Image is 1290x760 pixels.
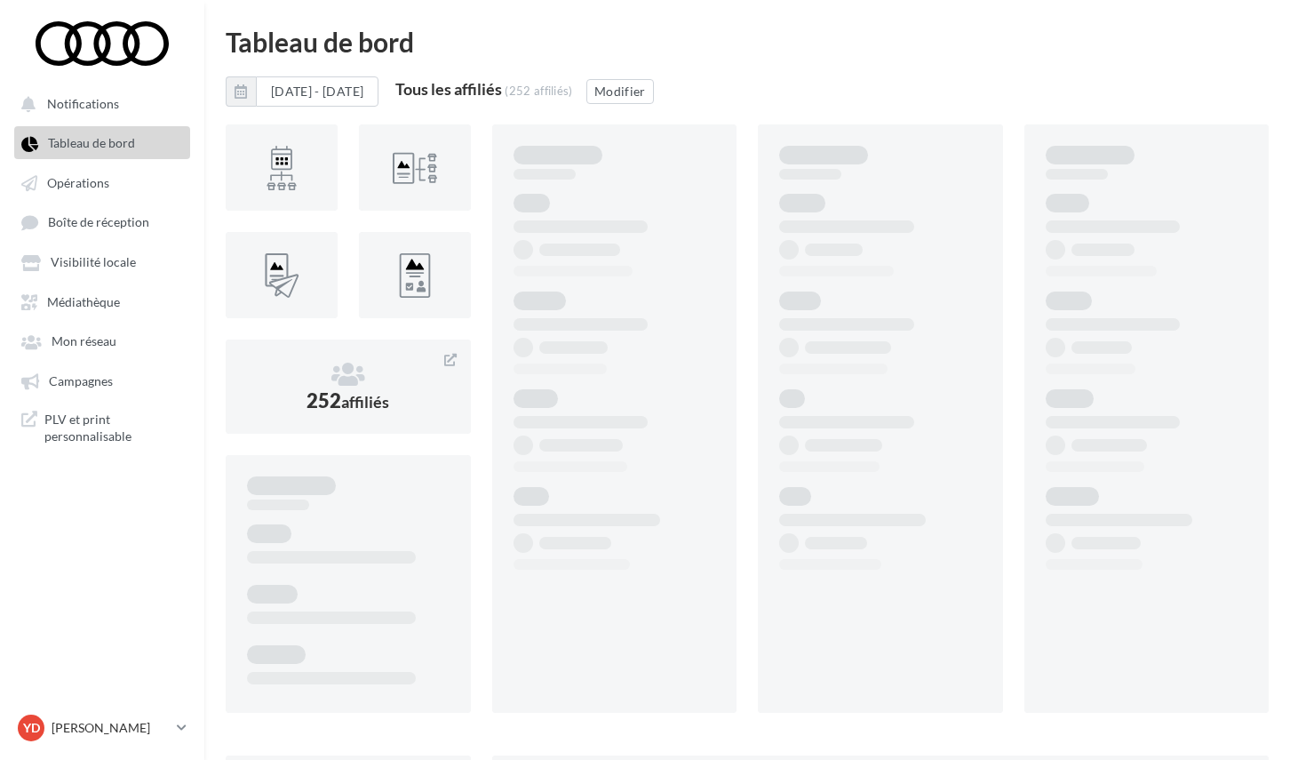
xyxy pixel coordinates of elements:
a: Campagnes [11,364,194,396]
a: PLV et print personnalisable [11,404,194,452]
a: Mon réseau [11,324,194,356]
span: Boîte de réception [48,215,149,230]
a: Visibilité locale [11,245,194,277]
span: PLV et print personnalisable [44,411,183,445]
a: Opérations [11,166,194,198]
span: Notifications [47,96,119,111]
span: Mon réseau [52,334,116,349]
button: [DATE] - [DATE] [256,76,378,107]
span: Opérations [47,175,109,190]
div: Tableau de bord [226,28,1269,55]
a: YD [PERSON_NAME] [14,711,190,745]
a: Boîte de réception [11,205,194,238]
button: Modifier [586,79,654,104]
p: [PERSON_NAME] [52,719,170,737]
button: [DATE] - [DATE] [226,76,378,107]
div: Tous les affiliés [395,81,502,97]
span: 252 [307,388,389,412]
span: Campagnes [49,373,113,388]
span: Tableau de bord [48,136,135,151]
span: Médiathèque [47,294,120,309]
a: Médiathèque [11,285,194,317]
div: (252 affiliés) [505,84,573,98]
span: YD [23,719,40,737]
span: affiliés [341,392,389,412]
a: Tableau de bord [11,126,194,158]
span: Visibilité locale [51,255,136,270]
button: Notifications [11,87,187,119]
